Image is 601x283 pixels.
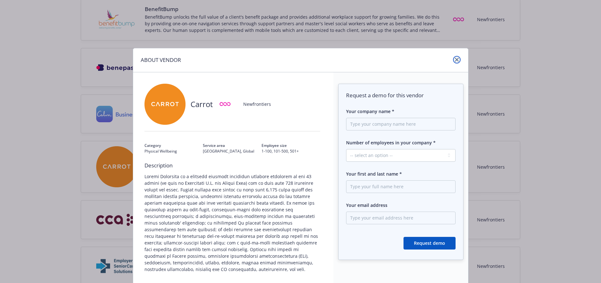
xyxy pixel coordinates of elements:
[144,143,203,148] span: Category
[404,237,456,250] button: Request demo
[191,99,213,110] span: Carrot
[141,56,181,64] h1: ABOUT VENDOR
[144,162,321,169] span: Description
[346,140,436,146] span: Number of employees in your company *
[414,240,445,246] span: Request demo
[262,143,320,148] span: Employee size
[243,101,271,107] span: Newfrontiers
[203,148,262,154] span: [GEOGRAPHIC_DATA], Global
[262,148,320,154] span: 1-100, 101-500, 501+
[203,143,262,148] span: Service area
[144,148,203,154] span: Physical Wellbeing
[346,212,455,224] input: Type your email address here
[346,180,455,193] input: Type your full name here
[346,118,455,130] input: Type your company name here
[453,56,461,63] a: close
[346,108,394,114] span: Your company name *
[144,173,321,273] span: Loremi Dolorsita co a elitsedd eiusmodt incididun utlabore etdolorem al eni 43 admini (ve quis no...
[144,84,186,125] img: Vendor logo for Carrot
[346,171,402,177] span: Your first and last name *
[346,92,455,99] span: Request a demo for this vendor
[346,202,387,208] span: Your email address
